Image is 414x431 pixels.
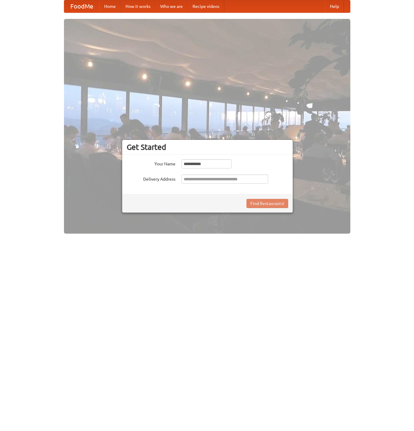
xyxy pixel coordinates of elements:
[64,0,99,12] a: FoodMe
[155,0,188,12] a: Who we are
[99,0,121,12] a: Home
[188,0,224,12] a: Recipe videos
[127,159,175,167] label: Your Name
[246,199,288,208] button: Find Restaurants!
[127,175,175,182] label: Delivery Address
[127,143,288,152] h3: Get Started
[325,0,344,12] a: Help
[121,0,155,12] a: How it works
